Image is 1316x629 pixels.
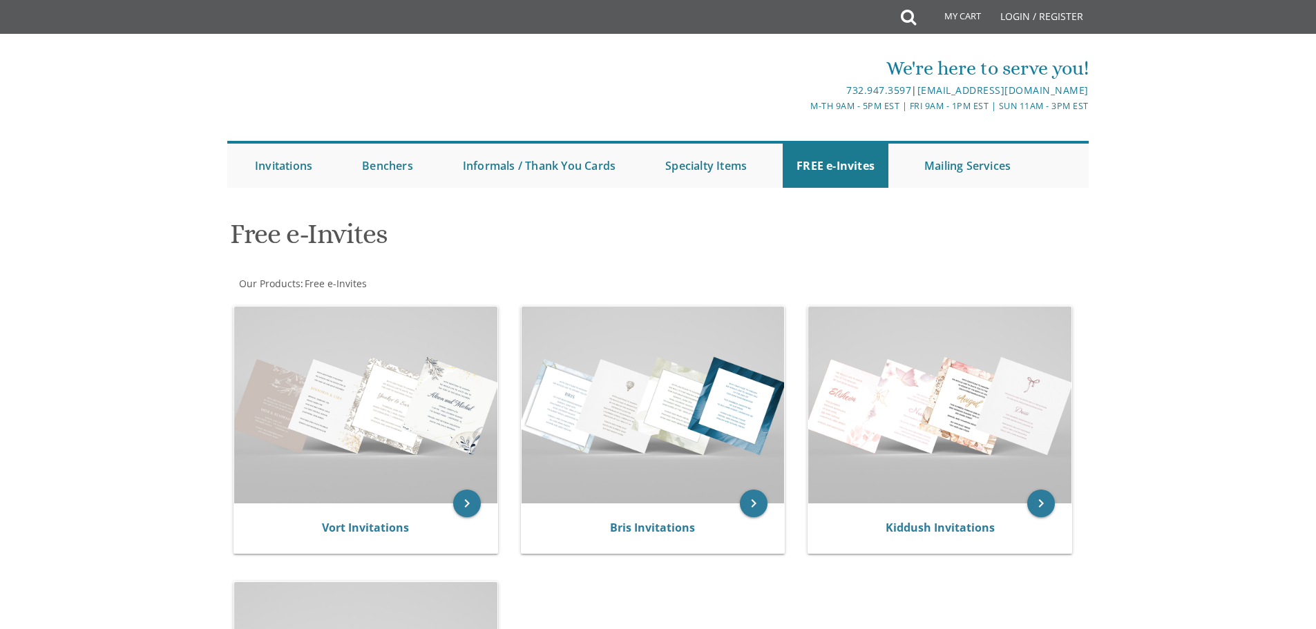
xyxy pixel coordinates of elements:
[348,144,427,188] a: Benchers
[808,307,1071,503] img: Kiddush Invitations
[449,144,629,188] a: Informals / Thank You Cards
[917,84,1089,97] a: [EMAIL_ADDRESS][DOMAIN_NAME]
[227,277,658,291] div: :
[610,520,695,535] a: Bris Invitations
[910,144,1024,188] a: Mailing Services
[651,144,761,188] a: Specialty Items
[515,55,1089,82] div: We're here to serve you!
[740,490,767,517] a: keyboard_arrow_right
[886,520,995,535] a: Kiddush Invitations
[322,520,409,535] a: Vort Invitations
[234,307,497,503] img: Vort Invitations
[303,277,367,290] a: Free e-Invites
[515,82,1089,99] div: |
[453,490,481,517] a: keyboard_arrow_right
[915,1,991,36] a: My Cart
[238,277,301,290] a: Our Products
[846,84,911,97] a: 732.947.3597
[783,144,888,188] a: FREE e-Invites
[515,99,1089,113] div: M-Th 9am - 5pm EST | Fri 9am - 1pm EST | Sun 11am - 3pm EST
[241,144,326,188] a: Invitations
[522,307,785,503] img: Bris Invitations
[1027,490,1055,517] a: keyboard_arrow_right
[305,277,367,290] span: Free e-Invites
[230,219,794,260] h1: Free e-Invites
